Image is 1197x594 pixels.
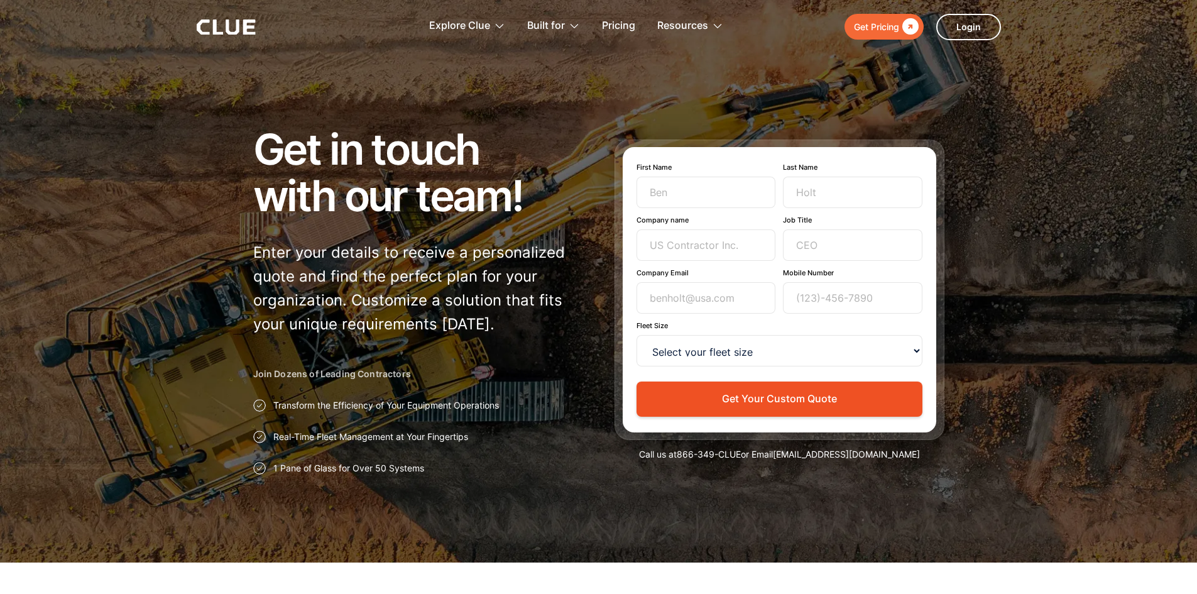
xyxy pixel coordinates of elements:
label: Last Name [783,163,922,172]
button: Get Your Custom Quote [637,382,922,416]
input: Holt [783,177,922,208]
div: Call us at or Email [615,448,944,461]
img: Approval checkmark icon [253,462,266,475]
h1: Get in touch with our team! [253,126,583,219]
input: US Contractor Inc. [637,229,776,261]
div: Built for [527,6,565,46]
label: Mobile Number [783,268,922,277]
h2: Join Dozens of Leading Contractors [253,368,583,380]
div: Resources [657,6,723,46]
input: benholt@usa.com [637,282,776,314]
img: Approval checkmark icon [253,431,266,443]
p: Transform the Efficiency of Your Equipment Operations [273,399,499,412]
a: Pricing [602,6,635,46]
p: Real-Time Fleet Management at Your Fingertips [273,431,468,443]
div: Get Pricing [854,19,899,35]
label: Company name [637,216,776,224]
div:  [899,19,919,35]
label: Job Title [783,216,922,224]
input: CEO [783,229,922,261]
label: First Name [637,163,776,172]
a: Login [936,14,1001,40]
label: Fleet Size [637,321,922,330]
label: Company Email [637,268,776,277]
p: 1 Pane of Glass for Over 50 Systems [273,462,424,475]
img: Approval checkmark icon [253,399,266,412]
div: Built for [527,6,580,46]
a: [EMAIL_ADDRESS][DOMAIN_NAME] [773,449,920,459]
div: Explore Clue [429,6,490,46]
input: Ben [637,177,776,208]
p: Enter your details to receive a personalized quote and find the perfect plan for your organizatio... [253,241,583,336]
input: (123)-456-7890 [783,282,922,314]
div: Resources [657,6,708,46]
a: 866-349-CLUE [677,449,741,459]
div: Explore Clue [429,6,505,46]
a: Get Pricing [844,14,924,40]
